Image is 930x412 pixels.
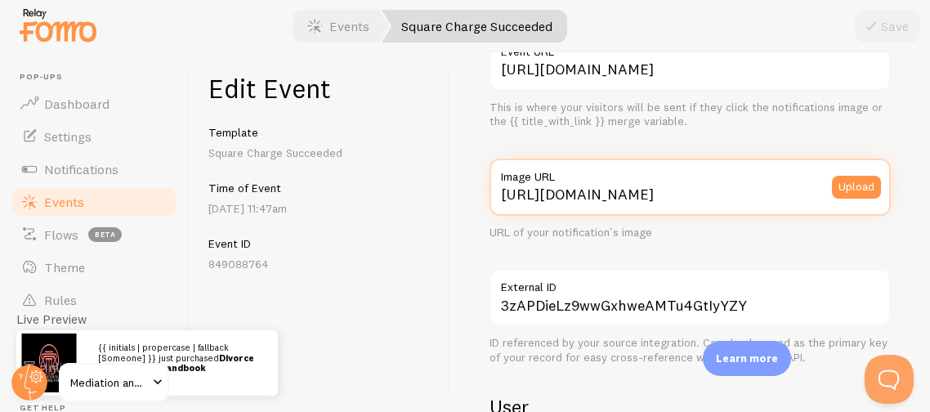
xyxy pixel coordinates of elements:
[490,226,891,240] div: URL of your notification's image
[44,292,77,308] span: Rules
[832,176,881,199] button: Upload
[208,200,430,217] p: [DATE] 11:47am
[10,284,178,316] a: Rules
[10,186,178,218] a: Events
[17,4,99,46] img: fomo-relay-logo-orange.svg
[10,351,178,383] a: Inline
[703,341,791,376] div: Learn more
[208,72,430,105] h1: Edit Event
[10,251,178,284] a: Theme
[88,227,122,242] span: beta
[44,161,118,177] span: Notifications
[208,256,430,272] p: 849088764
[208,181,430,195] h5: Time of Event
[490,159,891,186] label: Image URL
[490,269,891,297] label: External ID
[44,96,110,112] span: Dashboard
[10,87,178,120] a: Dashboard
[20,72,178,83] span: Pop-ups
[44,226,78,243] span: Flows
[44,359,76,375] span: Inline
[10,218,178,251] a: Flows beta
[10,153,178,186] a: Notifications
[208,145,430,161] p: Square Charge Succeeded
[208,125,430,140] h5: Template
[70,373,148,392] span: Mediation and Arbitration Offices of [PERSON_NAME], LLC
[716,351,778,366] p: Learn more
[490,101,891,129] div: This is where your visitors will be sent if they click the notifications image or the {{ title_wi...
[44,128,92,145] span: Settings
[10,120,178,153] a: Settings
[208,236,430,251] h5: Event ID
[44,194,84,210] span: Events
[44,259,85,275] span: Theme
[865,355,914,404] iframe: Help Scout Beacon - Open
[59,363,169,402] a: Mediation and Arbitration Offices of [PERSON_NAME], LLC
[490,336,891,365] div: ID referenced by your source integration. Can also be used as the primary key of your record for ...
